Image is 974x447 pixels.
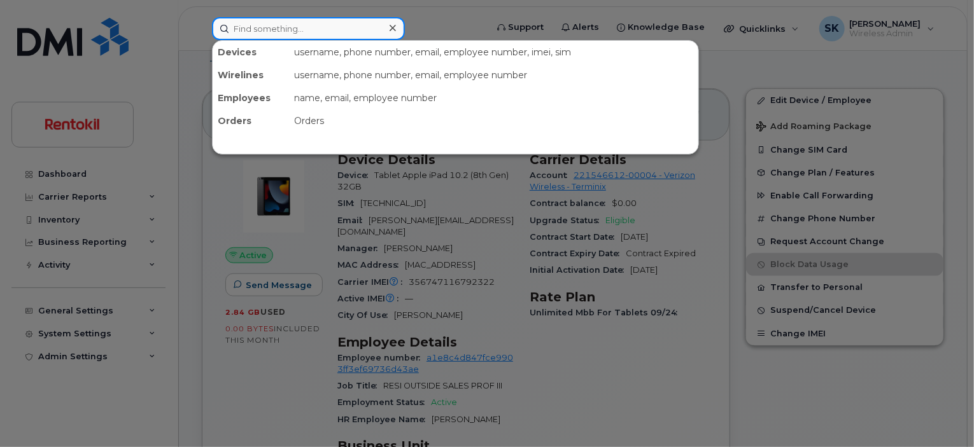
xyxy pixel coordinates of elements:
[289,64,698,86] div: username, phone number, email, employee number
[289,41,698,64] div: username, phone number, email, employee number, imei, sim
[212,17,405,40] input: Find something...
[289,109,698,132] div: Orders
[919,392,964,437] iframe: Messenger Launcher
[289,86,698,109] div: name, email, employee number
[213,109,289,132] div: Orders
[213,41,289,64] div: Devices
[213,86,289,109] div: Employees
[213,64,289,86] div: Wirelines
